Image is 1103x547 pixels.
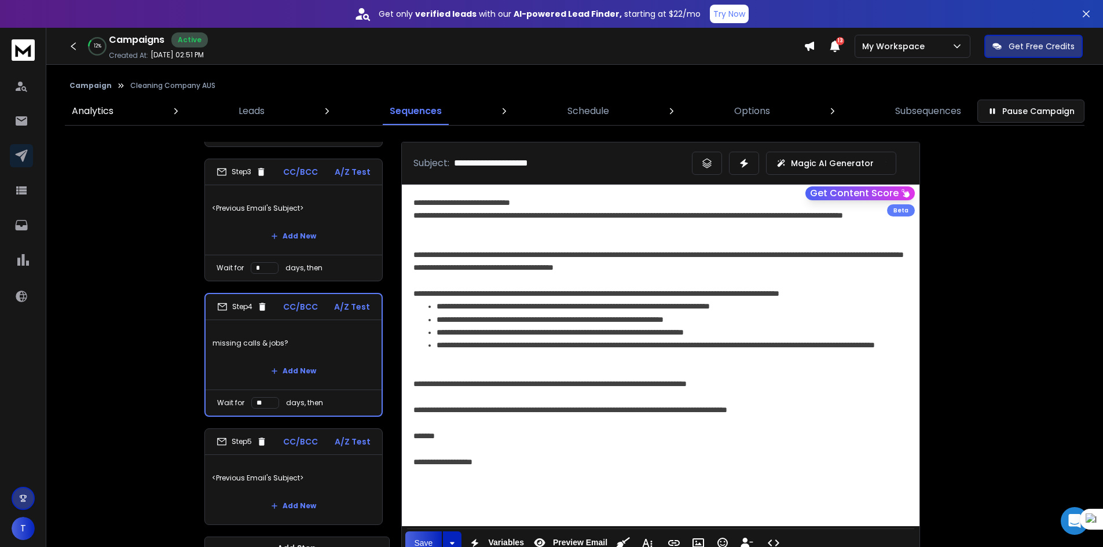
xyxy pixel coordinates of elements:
p: Wait for [217,398,244,408]
p: Subject: [413,156,449,170]
li: Step4CC/BCCA/Z Testmissing calls & jobs?Add NewWait fordays, then [204,293,383,417]
button: Get Free Credits [984,35,1083,58]
div: Beta [887,204,915,216]
button: Pause Campaign [977,100,1084,123]
div: Step 4 [217,302,267,312]
p: CC/BCC [283,166,318,178]
a: Subsequences [888,97,968,125]
button: T [12,517,35,540]
p: CC/BCC [283,301,318,313]
h1: Campaigns [109,33,164,47]
p: Cleaning Company AUS [130,81,215,90]
p: A/Z Test [335,166,371,178]
p: 12 % [94,43,101,50]
div: Open Intercom Messenger [1061,507,1089,535]
p: A/Z Test [335,436,371,447]
div: Step 5 [217,436,267,447]
p: Try Now [713,8,745,20]
p: Wait for [217,263,244,273]
div: Step 3 [217,167,266,177]
button: Campaign [69,81,112,90]
p: Get only with our starting at $22/mo [379,8,701,20]
p: <Previous Email's Subject> [212,462,375,494]
strong: verified leads [415,8,477,20]
p: Options [734,104,770,118]
p: Sequences [390,104,442,118]
a: Options [727,97,777,125]
p: days, then [286,398,323,408]
p: days, then [285,263,323,273]
button: Try Now [710,5,749,23]
li: Step5CC/BCCA/Z Test<Previous Email's Subject>Add New [204,428,383,525]
p: <Previous Email's Subject> [212,192,375,225]
p: Get Free Credits [1009,41,1075,52]
p: CC/BCC [283,436,318,447]
a: Leads [232,97,272,125]
a: Analytics [65,97,120,125]
div: Active [171,32,208,47]
strong: AI-powered Lead Finder, [514,8,622,20]
button: Add New [262,359,325,383]
button: Magic AI Generator [766,152,896,175]
button: Add New [262,494,325,517]
p: [DATE] 02:51 PM [151,50,204,60]
a: Sequences [383,97,449,125]
p: Schedule [567,104,609,118]
p: Created At: [109,51,148,60]
span: 13 [836,37,844,45]
p: Analytics [72,104,113,118]
a: Schedule [560,97,616,125]
p: Subsequences [895,104,961,118]
p: A/Z Test [334,301,370,313]
p: Magic AI Generator [791,157,874,169]
li: Step3CC/BCCA/Z Test<Previous Email's Subject>Add NewWait fordays, then [204,159,383,281]
p: missing calls & jobs? [212,327,375,359]
p: My Workspace [862,41,929,52]
p: Leads [239,104,265,118]
img: logo [12,39,35,61]
button: Get Content Score [805,186,915,200]
button: Add New [262,225,325,248]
